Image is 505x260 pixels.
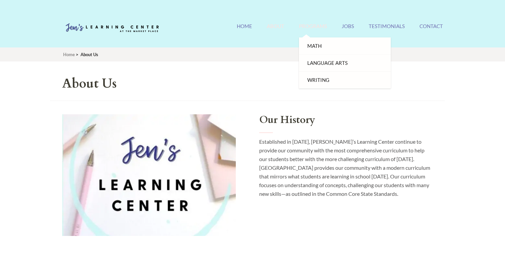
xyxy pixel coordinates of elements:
[237,23,252,37] a: Home
[369,23,405,37] a: Testimonials
[62,114,236,236] img: Our History
[342,23,354,37] a: Jobs
[299,54,391,72] a: Language Arts
[299,23,327,37] a: Programs
[76,52,78,57] span: >
[63,52,75,57] a: Home
[299,72,391,89] a: Writing
[419,23,443,37] a: Contact
[259,114,433,133] h2: Our History
[267,23,284,37] a: About
[259,137,433,198] p: Established in [DATE], [PERSON_NAME]’s Learning Center continue to provide our community with the...
[62,77,433,91] h1: About Us
[299,37,391,54] a: Math
[62,18,162,38] img: Jen's Learning Center Logo Transparent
